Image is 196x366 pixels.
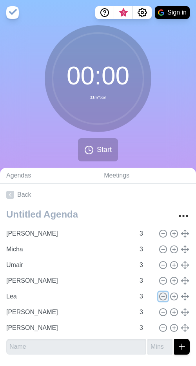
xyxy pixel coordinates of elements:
[3,242,135,257] input: Name
[95,6,114,19] button: Help
[176,208,191,224] button: More
[120,10,127,16] span: 3
[3,226,135,242] input: Name
[6,6,19,19] img: timeblocks logo
[3,304,135,320] input: Name
[78,138,118,161] button: Start
[147,339,172,355] input: Mins
[136,273,155,289] input: Mins
[136,320,155,336] input: Mins
[158,9,164,16] img: google logo
[3,273,135,289] input: Name
[136,257,155,273] input: Mins
[3,320,135,336] input: Name
[136,304,155,320] input: Mins
[98,168,196,184] a: Meetings
[133,6,152,19] button: Settings
[136,289,155,304] input: Mins
[136,242,155,257] input: Mins
[3,289,135,304] input: Name
[155,6,190,19] button: Sign in
[114,6,133,19] button: What’s new
[97,145,112,155] span: Start
[136,226,155,242] input: Mins
[3,257,135,273] input: Name
[6,339,146,355] input: Name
